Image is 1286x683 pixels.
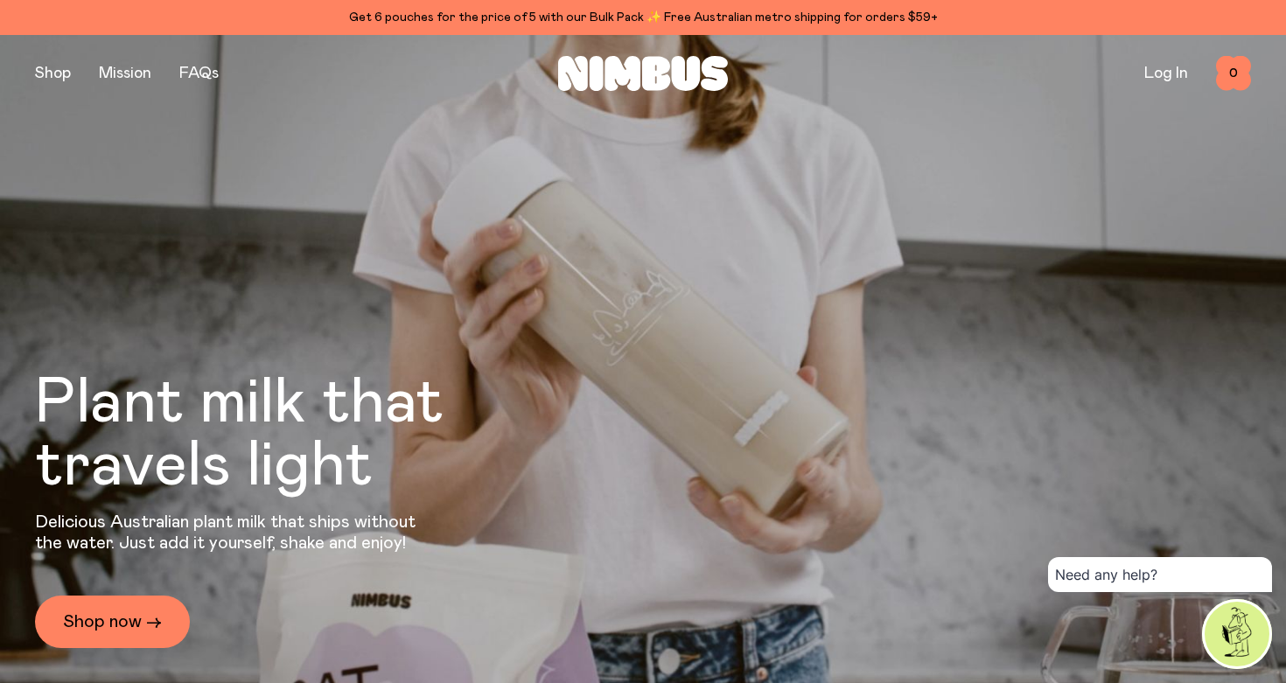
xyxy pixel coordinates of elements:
[1048,557,1272,592] div: Need any help?
[35,512,427,554] p: Delicious Australian plant milk that ships without the water. Just add it yourself, shake and enjoy!
[35,596,190,648] a: Shop now →
[1144,66,1188,81] a: Log In
[179,66,219,81] a: FAQs
[1216,56,1251,91] button: 0
[1205,602,1269,666] img: agent
[35,7,1251,28] div: Get 6 pouches for the price of 5 with our Bulk Pack ✨ Free Australian metro shipping for orders $59+
[99,66,151,81] a: Mission
[35,372,539,498] h1: Plant milk that travels light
